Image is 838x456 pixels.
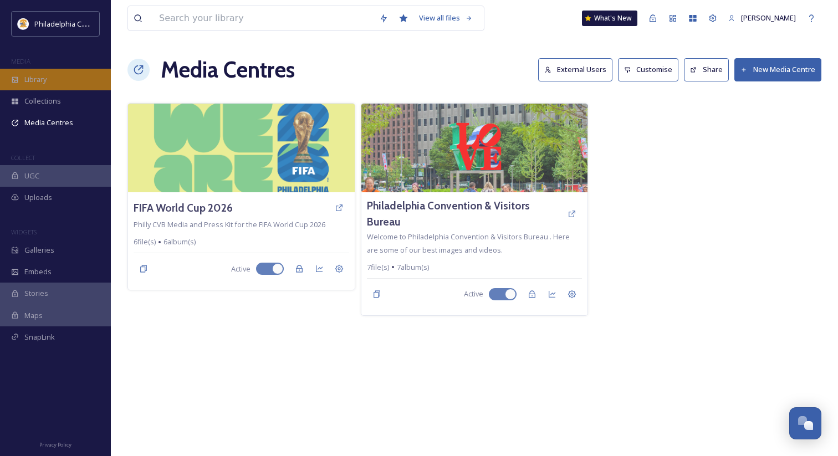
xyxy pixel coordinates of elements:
img: LOVEPark_C_Smyth_03_1200x900.jpg [361,104,588,192]
input: Search your library [154,6,374,30]
span: WIDGETS [11,228,37,236]
a: What's New [582,11,637,26]
span: Privacy Policy [39,441,71,448]
button: Share [684,58,729,81]
a: Customise [618,58,684,81]
span: 6 album(s) [163,237,196,247]
span: UGC [24,171,39,181]
span: Galleries [24,245,54,255]
span: Collections [24,96,61,106]
span: Embeds [24,267,52,277]
span: COLLECT [11,153,35,162]
span: SnapLink [24,332,55,342]
button: Customise [618,58,679,81]
a: External Users [538,58,618,81]
a: View all files [413,7,478,29]
a: Philadelphia Convention & Visitors Bureau [367,198,563,230]
span: Uploads [24,192,52,203]
span: Stories [24,288,48,299]
img: download.jpeg [18,18,29,29]
span: 7 album(s) [397,262,429,273]
span: 7 file(s) [367,262,389,273]
span: Media Centres [24,117,73,128]
span: [PERSON_NAME] [741,13,796,23]
span: MEDIA [11,57,30,65]
a: Privacy Policy [39,437,71,450]
span: Library [24,74,47,85]
span: Welcome to Philadelphia Convention & Visitors Bureau . Here are some of our best images and videos. [367,232,570,255]
h1: Media Centres [161,53,295,86]
button: Open Chat [789,407,821,439]
button: External Users [538,58,612,81]
span: Active [231,264,251,274]
img: D4YXMIEECFB7RCQ7T7VBUDHAOE.jpg [128,104,355,192]
span: 6 file(s) [134,237,156,247]
a: [PERSON_NAME] [723,7,801,29]
button: New Media Centre [734,58,821,81]
span: Philadelphia Convention & Visitors Bureau [34,18,175,29]
span: Philly CVB Media and Press Kit for the FIFA World Cup 2026 [134,219,325,229]
span: Active [464,289,483,299]
span: Maps [24,310,43,321]
a: FIFA World Cup 2026 [134,200,233,216]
